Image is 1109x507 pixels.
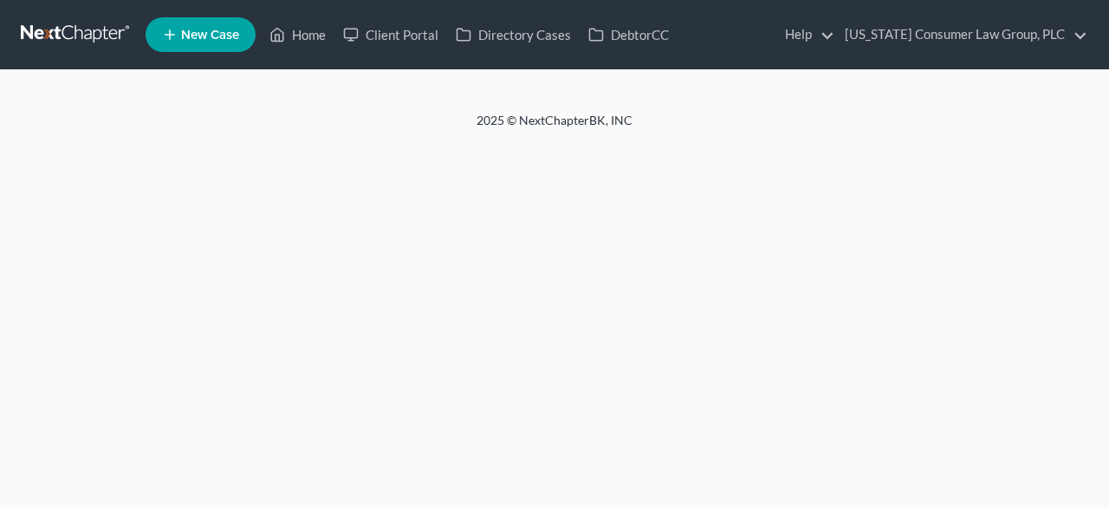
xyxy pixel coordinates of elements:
[776,19,834,50] a: Help
[836,19,1087,50] a: [US_STATE] Consumer Law Group, PLC
[580,19,678,50] a: DebtorCC
[61,112,1048,143] div: 2025 © NextChapterBK, INC
[261,19,334,50] a: Home
[334,19,447,50] a: Client Portal
[146,17,256,52] new-legal-case-button: New Case
[447,19,580,50] a: Directory Cases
